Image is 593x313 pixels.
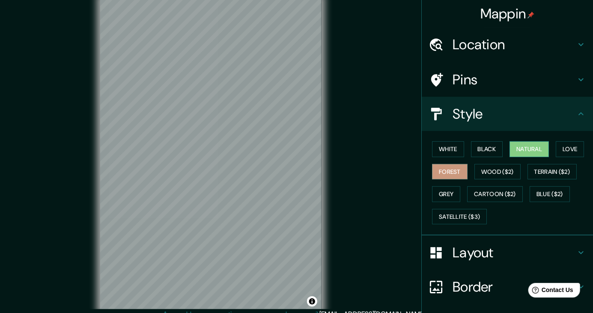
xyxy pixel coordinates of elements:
button: Satellite ($3) [432,209,487,225]
h4: Border [453,278,576,295]
h4: Pins [453,71,576,88]
button: Forest [432,164,468,180]
button: Terrain ($2) [527,164,577,180]
div: Border [422,270,593,304]
div: Location [422,27,593,62]
button: Grey [432,186,460,202]
iframe: Help widget launcher [517,280,584,304]
button: Cartoon ($2) [467,186,523,202]
button: Black [471,141,503,157]
div: Layout [422,235,593,270]
h4: Style [453,105,576,122]
h4: Location [453,36,576,53]
div: Pins [422,63,593,97]
h4: Layout [453,244,576,261]
button: Wood ($2) [474,164,521,180]
button: Toggle attribution [307,296,317,307]
button: White [432,141,464,157]
div: Style [422,97,593,131]
button: Love [556,141,584,157]
button: Natural [510,141,549,157]
img: pin-icon.png [527,12,534,18]
button: Blue ($2) [530,186,570,202]
h4: Mappin [480,5,535,22]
